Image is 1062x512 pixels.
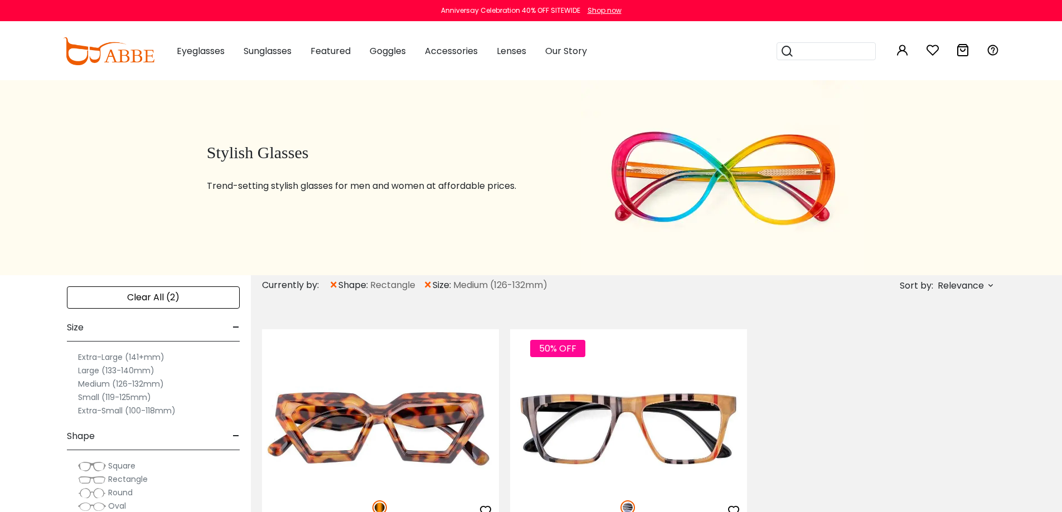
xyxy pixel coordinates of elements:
span: Featured [311,45,351,57]
label: Extra-Small (100-118mm) [78,404,176,417]
span: - [232,423,240,450]
span: - [232,314,240,341]
img: Square.png [78,461,106,472]
img: Oval.png [78,501,106,512]
img: abbeglasses.com [63,37,154,65]
div: Anniversay Celebration 40% OFF SITEWIDE [441,6,580,16]
img: Striped Bason - Acetate ,Universal Bridge Fit [510,369,747,488]
a: Shop now [582,6,622,15]
span: Rectangle [370,279,415,292]
span: Sort by: [900,279,933,292]
span: × [329,275,338,295]
span: Size [67,314,84,341]
label: Medium (126-132mm) [78,377,164,391]
span: Accessories [425,45,478,57]
span: Square [108,460,135,471]
span: Relevance [938,276,984,296]
span: Sunglasses [244,45,292,57]
span: Eyeglasses [177,45,225,57]
span: 50% OFF [530,340,585,357]
img: Round.png [78,487,106,499]
h1: Stylish Glasses [207,143,553,163]
img: Rectangle.png [78,474,106,485]
span: Rectangle [108,474,148,485]
span: size: [433,279,453,292]
span: Round [108,487,133,498]
span: shape: [338,279,370,292]
span: Lenses [497,45,526,57]
span: Our Story [545,45,587,57]
label: Large (133-140mm) [78,364,154,377]
img: Tortoise Girt - Plastic ,Universal Bridge Fit [262,369,499,488]
p: Trend-setting stylish glasses for men and women at affordable prices. [207,179,553,193]
span: Shape [67,423,95,450]
div: Currently by: [262,275,329,295]
span: × [423,275,433,295]
span: Oval [108,500,126,511]
img: stylish glasses [581,80,864,275]
span: Goggles [370,45,406,57]
span: Medium (126-132mm) [453,279,547,292]
div: Clear All (2) [67,286,240,309]
label: Small (119-125mm) [78,391,151,404]
div: Shop now [588,6,622,16]
label: Extra-Large (141+mm) [78,350,164,364]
